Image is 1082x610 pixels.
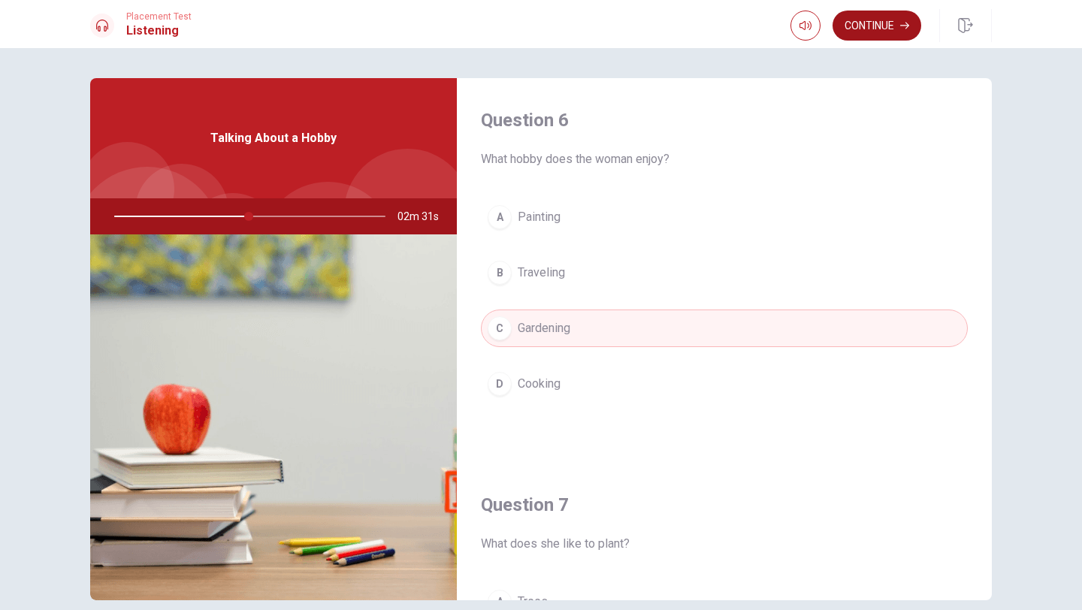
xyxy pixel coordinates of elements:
[481,108,968,132] h4: Question 6
[397,198,451,234] span: 02m 31s
[488,261,512,285] div: B
[126,22,192,40] h1: Listening
[481,365,968,403] button: DCooking
[126,11,192,22] span: Placement Test
[518,264,565,282] span: Traveling
[488,372,512,396] div: D
[833,11,921,41] button: Continue
[518,319,570,337] span: Gardening
[210,129,337,147] span: Talking About a Hobby
[481,535,968,553] span: What does she like to plant?
[488,316,512,340] div: C
[90,234,457,600] img: Talking About a Hobby
[518,208,561,226] span: Painting
[488,205,512,229] div: A
[481,310,968,347] button: CGardening
[481,493,968,517] h4: Question 7
[518,375,561,393] span: Cooking
[481,198,968,236] button: APainting
[481,254,968,291] button: BTraveling
[481,150,968,168] span: What hobby does the woman enjoy?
